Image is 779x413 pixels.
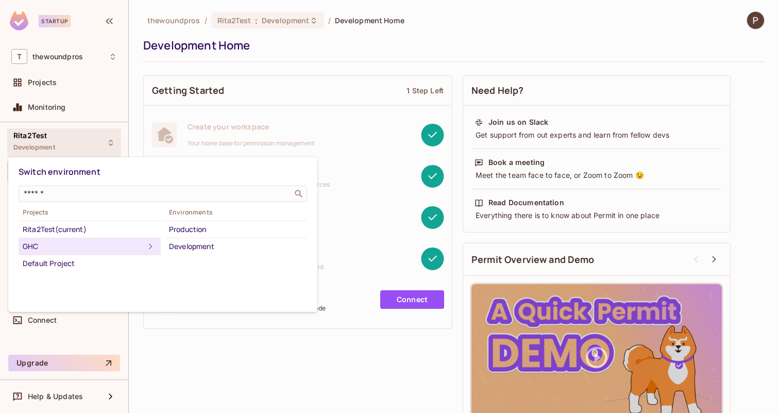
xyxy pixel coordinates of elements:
div: Default Project [23,257,157,270]
span: Environments [165,208,307,217]
div: Development [169,240,303,253]
span: Switch environment [19,166,100,177]
div: Rita2Test (current) [23,223,157,236]
span: Projects [19,208,161,217]
div: Production [169,223,303,236]
div: GHC [23,240,144,253]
